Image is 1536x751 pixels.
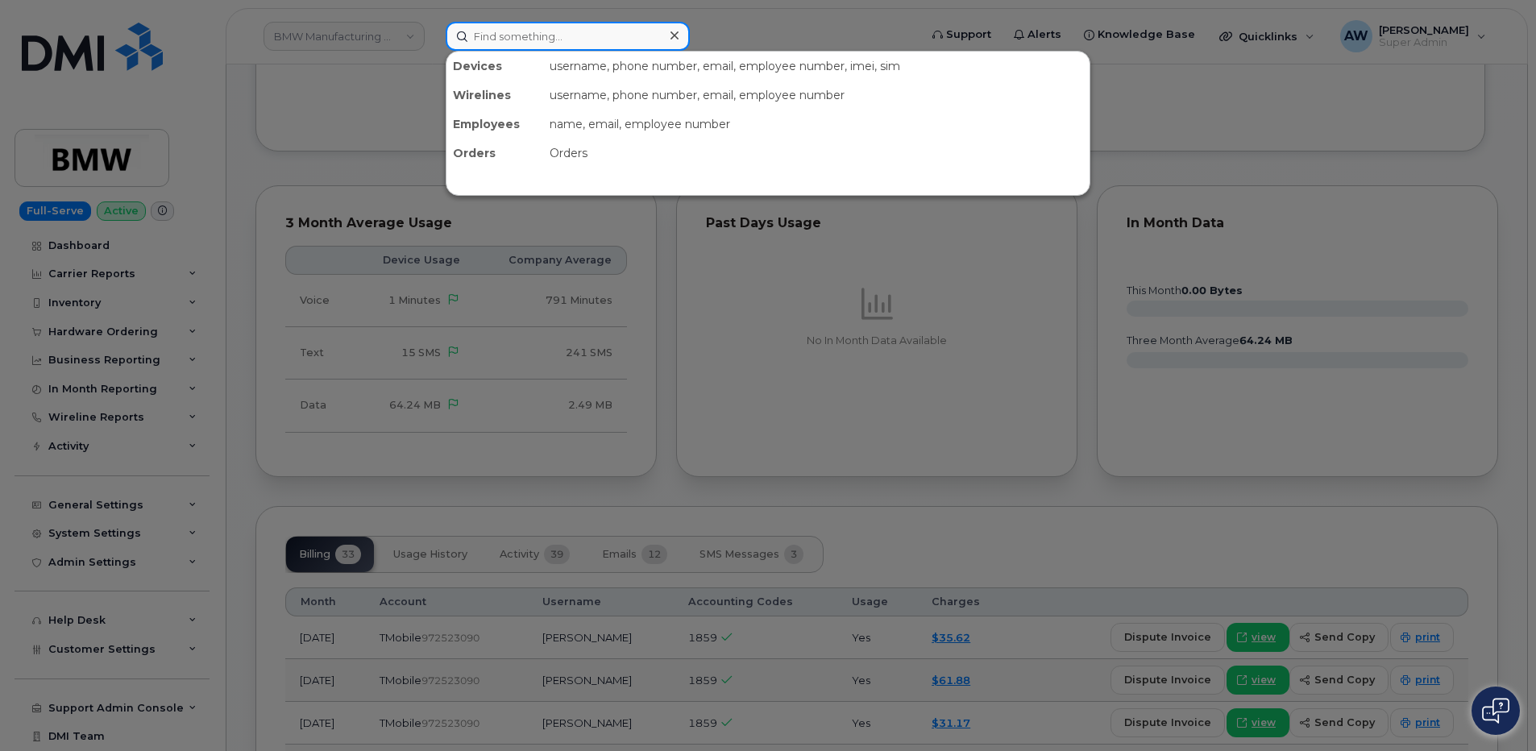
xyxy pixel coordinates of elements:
[543,110,1090,139] div: name, email, employee number
[543,52,1090,81] div: username, phone number, email, employee number, imei, sim
[1482,698,1509,724] img: Open chat
[446,52,543,81] div: Devices
[446,139,543,168] div: Orders
[446,81,543,110] div: Wirelines
[446,22,690,51] input: Find something...
[543,81,1090,110] div: username, phone number, email, employee number
[543,139,1090,168] div: Orders
[446,110,543,139] div: Employees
